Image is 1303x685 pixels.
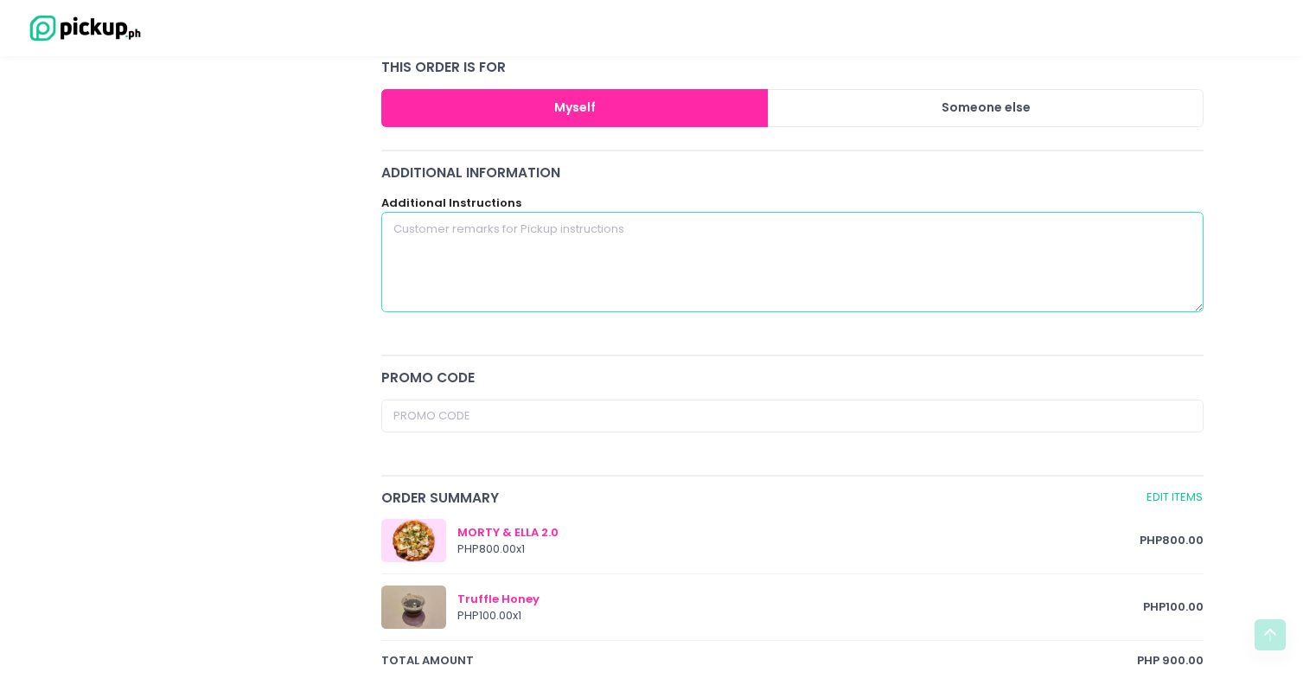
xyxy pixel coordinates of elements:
div: Promo code [381,368,1204,387]
span: PHP 800.00 [1140,532,1204,549]
div: Large button group [381,89,1204,128]
div: Additional Information [381,163,1204,182]
span: PHP 100.00 [1143,599,1204,616]
div: MORTY & ELLA 2.0 [457,524,1140,541]
input: Promo Code [381,400,1204,432]
div: Truffle Honey [457,591,1144,608]
label: Additional Instructions [381,195,521,212]
button: Myself [381,89,770,128]
div: PHP 100.00 x 1 [457,607,1144,624]
div: this order is for [381,57,1204,77]
span: total amount [381,652,1138,669]
span: PHP 900.00 [1137,652,1204,669]
div: PHP 800.00 x 1 [457,541,1140,558]
a: Edit Items [1146,488,1204,508]
span: Order Summary [381,488,1143,508]
button: Someone else [768,89,1204,128]
img: logo [22,13,143,43]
